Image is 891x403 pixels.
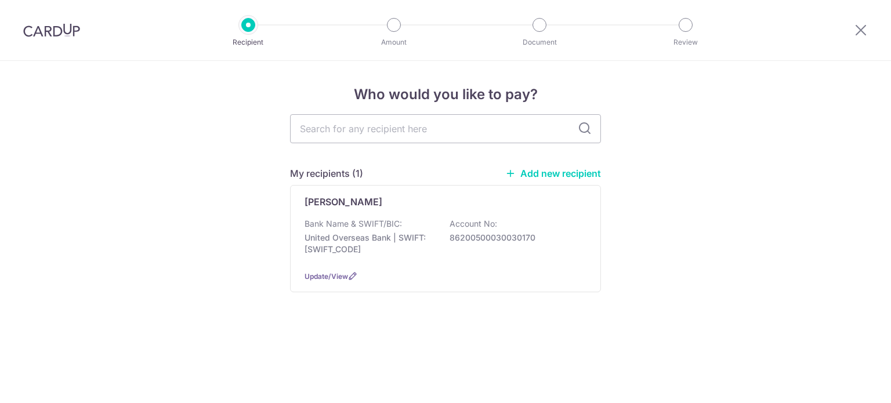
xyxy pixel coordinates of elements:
p: Amount [351,37,437,48]
p: Bank Name & SWIFT/BIC: [305,218,402,230]
p: Document [497,37,582,48]
img: CardUp [23,23,80,37]
p: Recipient [205,37,291,48]
p: United Overseas Bank | SWIFT: [SWIFT_CODE] [305,232,434,255]
a: Add new recipient [505,168,601,179]
p: [PERSON_NAME] [305,195,382,209]
iframe: Opens a widget where you can find more information [817,368,879,397]
h4: Who would you like to pay? [290,84,601,105]
p: 86200500030030170 [450,232,579,244]
a: Update/View [305,272,348,281]
p: Account No: [450,218,497,230]
p: Review [643,37,729,48]
h5: My recipients (1) [290,166,363,180]
input: Search for any recipient here [290,114,601,143]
